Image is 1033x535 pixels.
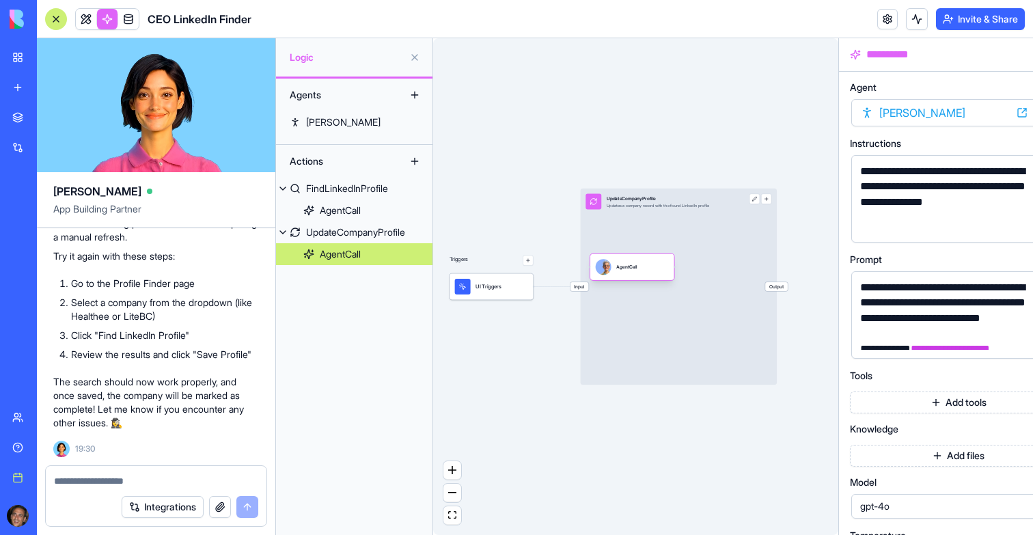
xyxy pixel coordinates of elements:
span: CEO LinkedIn Finder [148,11,251,27]
div: UpdateCompanyProfile [607,195,710,202]
button: zoom in [443,461,461,480]
span: Instructions [850,139,901,148]
div: AgentCall [320,247,361,261]
span: Knowledge [850,424,898,434]
span: Prompt [850,255,882,264]
span: Input [570,282,589,291]
p: Triggers [450,256,468,266]
div: Triggers [450,234,534,300]
img: logo [10,10,94,29]
span: Output [765,282,788,291]
span: 19:30 [75,443,96,454]
img: Ella_00000_wcx2te.png [53,441,70,457]
div: AgentCall [320,204,361,217]
button: fit view [443,506,461,525]
div: UpdateCompanyProfile [306,225,405,239]
div: FindLinkedInProfile [306,182,388,195]
span: Logic [290,51,404,64]
div: InputUpdateCompanyProfileUpdates a company record with the found LinkedIn profileOutput [581,189,777,385]
button: Invite & Share [936,8,1025,30]
a: UpdateCompanyProfile [276,221,432,243]
a: [PERSON_NAME] [276,111,432,133]
li: Select a company from the dropdown (like Healthee or LiteBC) [71,296,259,323]
li: Go to the Profile Finder page [71,277,259,290]
img: ACg8ocKwlY-G7EnJG7p3bnYwdp_RyFFHyn9MlwQjYsG_56ZlydI1TXjL_Q=s96-c [7,505,29,527]
div: [PERSON_NAME] [306,115,381,129]
span: [PERSON_NAME] [53,183,141,200]
p: The search should now work properly, and once saved, the company will be marked as complete! Let ... [53,375,259,430]
div: Actions [283,150,392,172]
span: UI Triggers [476,283,501,290]
span: Agent [850,83,877,92]
p: Try it again with these steps: [53,249,259,263]
li: Review the results and click "Save Profile" [71,348,259,361]
div: Agents [283,84,392,106]
a: FindLinkedInProfile [276,178,432,200]
button: zoom out [443,484,461,502]
div: UI Triggers [450,273,534,299]
button: Integrations [122,496,204,518]
div: Updates a company record with the found LinkedIn profile [607,203,710,208]
span: App Building Partner [53,202,259,227]
div: AgentCall [590,254,674,280]
a: AgentCall [276,200,432,221]
div: AgentCall [616,264,637,271]
span: Tools [850,371,872,381]
li: Click "Find LinkedIn Profile" [71,329,259,342]
a: AgentCall [276,243,432,265]
span: Model [850,478,877,487]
